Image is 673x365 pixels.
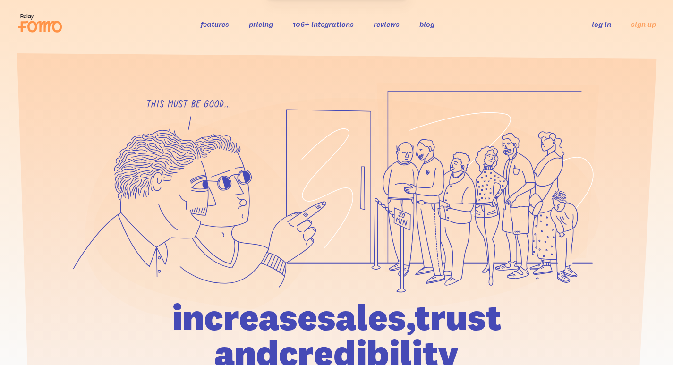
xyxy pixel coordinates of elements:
[374,19,400,29] a: reviews
[249,19,273,29] a: pricing
[592,19,611,29] a: log in
[293,19,354,29] a: 106+ integrations
[201,19,229,29] a: features
[419,19,434,29] a: blog
[631,19,656,29] a: sign up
